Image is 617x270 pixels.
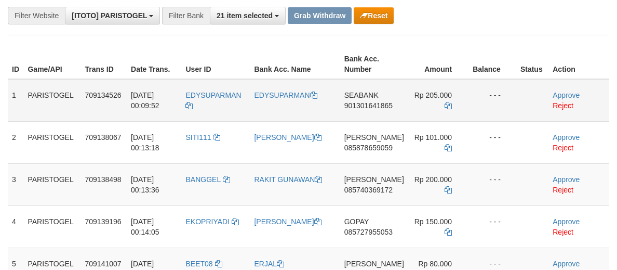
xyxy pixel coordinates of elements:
span: 709139196 [85,217,122,226]
td: PARISTOGEL [23,121,81,163]
a: Reject [553,228,573,236]
a: Approve [553,133,580,142]
span: Rp 150.000 [414,217,452,226]
td: - - - [467,79,516,122]
a: Approve [553,217,580,226]
span: [DATE] 00:09:52 [131,91,159,110]
span: Rp 205.000 [414,91,452,99]
a: Copy 101000 to clipboard [445,144,452,152]
span: Copy 085727955053 to clipboard [344,228,393,236]
td: 1 [8,79,23,122]
th: Trans ID [81,49,127,79]
button: [ITOTO] PARISTOGEL [65,7,160,24]
span: BANGGEL [185,175,220,184]
a: Reject [553,101,573,110]
a: Copy 205000 to clipboard [445,101,452,110]
button: Reset [354,7,394,24]
div: Filter Website [8,7,65,24]
span: BEET08 [185,260,212,268]
a: Approve [553,91,580,99]
td: PARISTOGEL [23,79,81,122]
td: - - - [467,121,516,163]
td: PARISTOGEL [23,163,81,205]
a: SITI111 [185,133,220,142]
a: EDYSUPARMAN [254,91,317,99]
a: EKOPRIYADI [185,217,238,226]
span: Copy 085740369172 to clipboard [344,186,393,194]
td: - - - [467,205,516,248]
span: [PERSON_NAME] [344,260,404,268]
span: 709138067 [85,133,122,142]
a: [PERSON_NAME] [254,217,321,226]
span: 709134526 [85,91,122,99]
th: Amount [408,49,467,79]
span: [PERSON_NAME] [344,175,404,184]
th: Bank Acc. Name [250,49,340,79]
th: Status [516,49,548,79]
a: BANGGEL [185,175,230,184]
td: - - - [467,163,516,205]
button: 21 item selected [210,7,286,24]
a: [PERSON_NAME] [254,133,321,142]
th: Balance [467,49,516,79]
span: [DATE] 00:14:05 [131,217,159,236]
span: SEABANK [344,91,379,99]
a: Approve [553,175,580,184]
a: ERJAL [254,260,284,268]
a: Copy 200000 to clipboard [445,186,452,194]
a: BEET08 [185,260,222,268]
span: 709141007 [85,260,122,268]
span: [DATE] 00:13:18 [131,133,159,152]
a: EDYSUPARMAN [185,91,241,110]
span: GOPAY [344,217,369,226]
span: 709138498 [85,175,122,184]
th: User ID [181,49,250,79]
button: Grab Withdraw [288,7,352,24]
span: EKOPRIYADI [185,217,230,226]
td: 2 [8,121,23,163]
span: 21 item selected [217,11,273,20]
td: 3 [8,163,23,205]
th: Bank Acc. Number [340,49,408,79]
span: Copy 085878659059 to clipboard [344,144,393,152]
span: Copy 901301641865 to clipboard [344,101,393,110]
th: ID [8,49,23,79]
span: SITI111 [185,133,211,142]
span: [PERSON_NAME] [344,133,404,142]
span: [DATE] 00:13:36 [131,175,159,194]
span: Rp 101.000 [414,133,452,142]
a: Copy 150000 to clipboard [445,228,452,236]
th: Action [548,49,609,79]
th: Date Trans. [127,49,181,79]
span: Rp 200.000 [414,175,452,184]
span: Rp 80.000 [418,260,452,268]
a: Approve [553,260,580,268]
th: Game/API [23,49,81,79]
td: PARISTOGEL [23,205,81,248]
td: 4 [8,205,23,248]
a: RAKIT GUNAWAN [254,175,322,184]
span: EDYSUPARMAN [185,91,241,99]
div: Filter Bank [162,7,210,24]
a: Reject [553,144,573,152]
span: [ITOTO] PARISTOGEL [72,11,147,20]
a: Reject [553,186,573,194]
